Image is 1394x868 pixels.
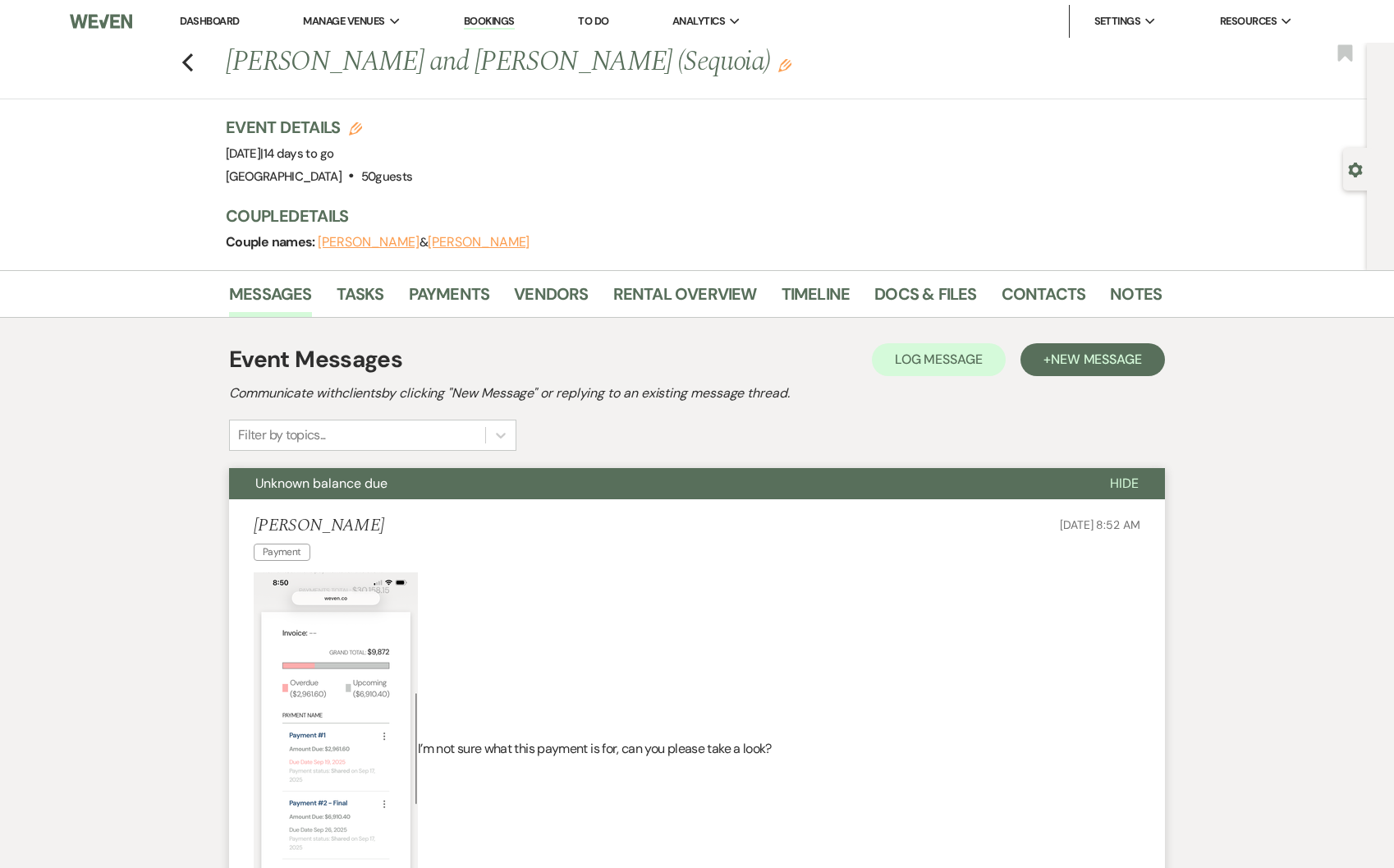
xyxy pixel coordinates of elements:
[874,281,976,317] a: Docs & Files
[514,281,588,317] a: Vendors
[226,116,412,139] h3: Event Details
[70,4,132,39] img: Weven Logo
[226,204,1145,227] h3: Couple Details
[1002,281,1086,317] a: Contacts
[782,281,851,317] a: Timeline
[1220,13,1277,30] span: Resources
[361,168,413,185] span: 50 guests
[1094,13,1141,30] span: Settings
[1110,281,1162,317] a: Notes
[226,233,318,250] span: Couple names:
[255,475,387,492] span: Unknown balance due
[180,14,239,28] a: Dashboard
[895,351,983,368] span: Log Message
[428,236,530,249] button: [PERSON_NAME]
[409,281,490,317] a: Payments
[318,234,530,250] span: &
[318,236,420,249] button: [PERSON_NAME]
[229,468,1084,499] button: Unknown balance due
[303,13,384,30] span: Manage Venues
[337,281,384,317] a: Tasks
[1110,475,1139,492] span: Hide
[1348,161,1363,177] button: Open lead details
[260,145,333,162] span: |
[229,342,402,377] h1: Event Messages
[1020,343,1165,376] button: +New Message
[229,383,1165,403] h2: Communicate with clients by clicking "New Message" or replying to an existing message thread.
[578,14,608,28] a: To Do
[254,544,310,561] span: Payment
[1051,351,1142,368] span: New Message
[464,14,515,30] a: Bookings
[1060,517,1140,532] span: [DATE] 8:52 AM
[229,281,312,317] a: Messages
[226,145,333,162] span: [DATE]
[238,425,326,445] div: Filter by topics...
[264,145,334,162] span: 14 days to go
[254,516,384,536] h5: [PERSON_NAME]
[672,13,725,30] span: Analytics
[226,43,961,82] h1: [PERSON_NAME] and [PERSON_NAME] (Sequoia)
[226,168,342,185] span: [GEOGRAPHIC_DATA]
[872,343,1006,376] button: Log Message
[1084,468,1165,499] button: Hide
[778,57,791,72] button: Edit
[613,281,757,317] a: Rental Overview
